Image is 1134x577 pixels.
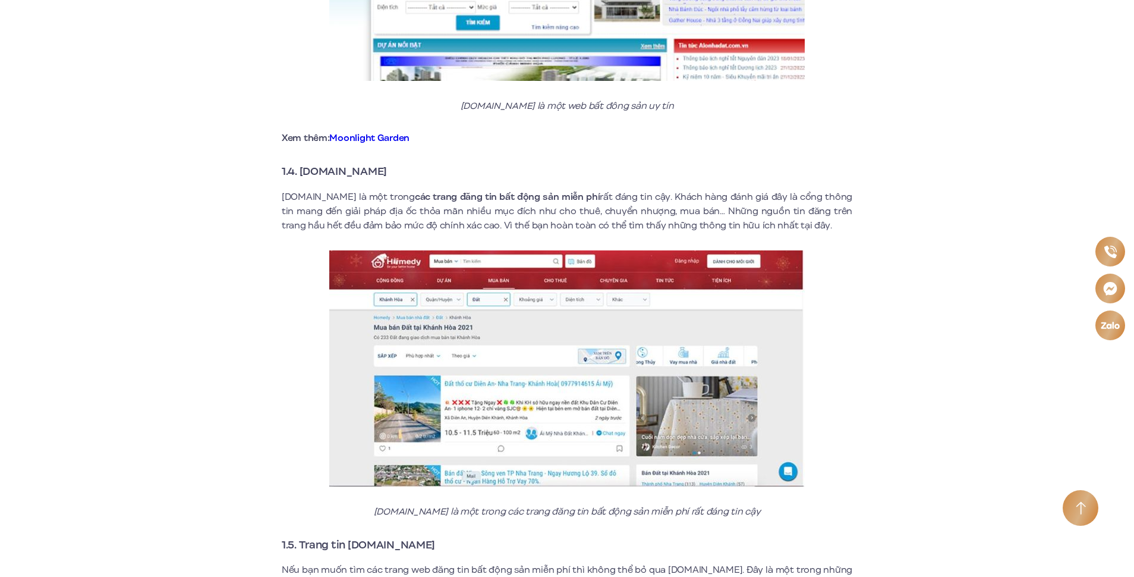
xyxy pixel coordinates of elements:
img: Messenger icon [1102,281,1118,297]
img: Homedy.com là một trong các trang đăng tin bất động sản miễn phí rất đáng tin cậy [329,250,805,487]
em: [DOMAIN_NAME] là một web bất đông sản uy tín [461,99,674,112]
strong: Xem thêm: [282,131,409,145]
em: [DOMAIN_NAME] là một trong các trang đăng tin bất động sản miễn phí rất đáng tin cậy [374,505,760,518]
img: Phone icon [1103,244,1117,259]
a: Moonlight Garden [329,131,409,145]
strong: các trang đăng tin bất động sản miễn phí [415,190,600,203]
strong: 1.5. Trang tin [DOMAIN_NAME] [282,537,435,553]
p: [DOMAIN_NAME] là một trong rất đáng tin cậy. Khách hàng đánh giá đây là cổng thông tin mang đến g... [282,190,852,233]
img: Zalo icon [1100,321,1120,330]
strong: 1.4. [DOMAIN_NAME] [282,164,387,179]
img: Arrow icon [1076,501,1086,515]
